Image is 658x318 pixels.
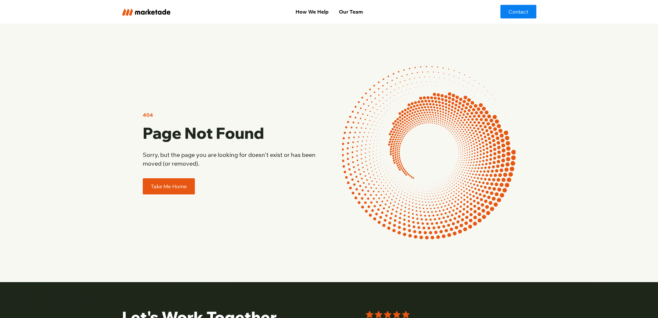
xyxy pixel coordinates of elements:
a: Take Me Home [143,178,195,194]
a: Our Team [333,5,368,18]
p: Sorry, but the page you are looking for doesn't exist or has been moved (or removed). [143,150,316,168]
div: 404 [143,111,153,119]
h2: Page Not Found [143,124,316,143]
a: How We Help [290,5,333,18]
a: Contact [500,5,536,18]
a: home [122,7,208,16]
